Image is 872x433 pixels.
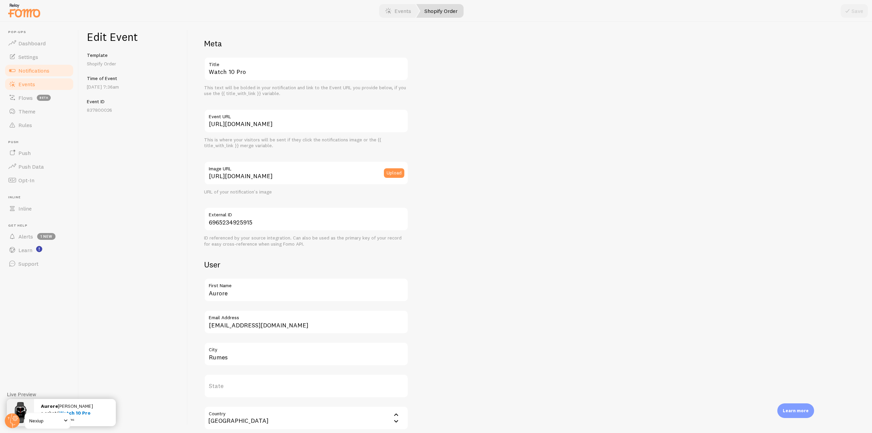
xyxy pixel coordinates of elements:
p: 837800026 [87,107,179,113]
a: Settings [4,50,74,64]
a: Rules [4,118,74,132]
span: Theme [18,108,35,115]
a: Opt-In [4,173,74,187]
button: Upload [384,168,404,178]
label: City [204,342,408,354]
p: [DATE] 7:36am [87,83,179,90]
h2: User [204,259,408,270]
span: Pop-ups [8,30,74,34]
span: Settings [18,53,38,60]
a: Push Data [4,160,74,173]
label: Event URL [204,109,408,121]
h2: Meta [204,38,408,49]
span: Opt-In [18,177,34,184]
span: Get Help [8,223,74,228]
span: Inline [18,205,32,212]
span: Push Data [18,163,44,170]
span: Notifications [18,67,49,74]
div: ID referenced by your source integration. Can also be used as the primary key of your record for ... [204,235,408,247]
label: Email Address [204,310,408,322]
a: Inline [4,202,74,215]
a: Alerts 1 new [4,230,74,243]
h5: Event ID [87,98,179,105]
label: First Name [204,278,408,290]
span: Dashboard [18,40,46,47]
span: Events [18,81,35,88]
div: Learn more [777,403,814,418]
label: Title [204,57,408,68]
h5: Time of Event [87,75,179,81]
a: Nexiup [25,413,71,429]
a: Flows beta [4,91,74,105]
span: beta [37,95,51,101]
p: Shopify Order [87,60,179,67]
label: Image URL [204,161,408,173]
span: 1 new [37,233,56,240]
span: Push [18,150,31,156]
span: Support [18,260,38,267]
label: External ID [204,207,408,219]
span: Flows [18,94,33,101]
label: State [204,374,408,398]
svg: <p>Watch New Feature Tutorials!</p> [36,246,42,252]
a: Notifications [4,64,74,77]
a: Theme [4,105,74,118]
div: URL of your notification's image [204,189,408,195]
a: Dashboard [4,36,74,50]
a: Learn [4,243,74,257]
img: fomo-relay-logo-orange.svg [7,2,41,19]
div: This is where your visitors will be sent if they click the notifications image or the {{ title_wi... [204,137,408,149]
div: [GEOGRAPHIC_DATA] [204,406,272,430]
h5: Template [87,52,179,58]
span: Push [8,140,74,144]
span: Alerts [18,233,33,240]
a: Events [4,77,74,91]
p: Learn more [783,407,809,414]
a: Support [4,257,74,270]
a: Push [4,146,74,160]
span: Inline [8,195,74,200]
h1: Edit Event [87,30,179,44]
div: This text will be bolded in your notification and link to the Event URL you provide below, if you... [204,85,408,97]
span: Nexiup [29,417,62,425]
span: Rules [18,122,32,128]
span: Learn [18,247,32,253]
